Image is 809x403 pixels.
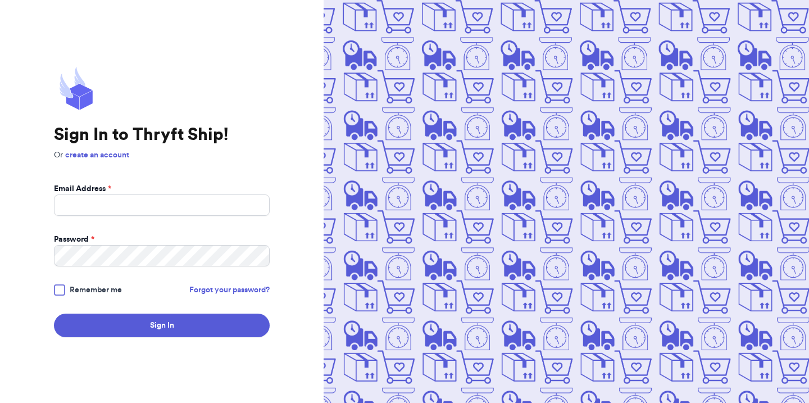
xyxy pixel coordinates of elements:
[54,314,270,337] button: Sign In
[54,183,111,194] label: Email Address
[189,284,270,296] a: Forgot your password?
[70,284,122,296] span: Remember me
[54,125,270,145] h1: Sign In to Thryft Ship!
[54,234,94,245] label: Password
[65,151,129,159] a: create an account
[54,150,270,161] p: Or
